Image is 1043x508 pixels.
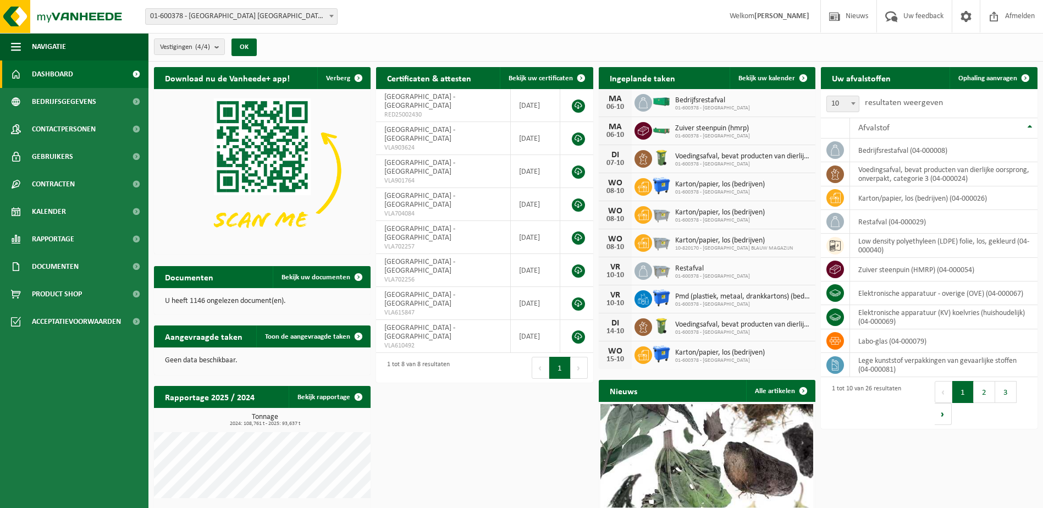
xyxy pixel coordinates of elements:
span: 01-600378 - [GEOGRAPHIC_DATA] [675,105,750,112]
td: [DATE] [511,287,560,320]
button: 3 [995,381,1017,403]
span: Restafval [675,264,750,273]
img: HK-XC-10-GN-00 [652,125,671,135]
span: Product Shop [32,280,82,308]
td: [DATE] [511,188,560,221]
div: 08-10 [604,216,626,223]
a: Bekijk rapportage [289,386,369,408]
td: voedingsafval, bevat producten van dierlijke oorsprong, onverpakt, categorie 3 (04-000024) [850,162,1038,186]
count: (4/4) [195,43,210,51]
span: 01-600378 - [GEOGRAPHIC_DATA] [675,329,810,336]
span: Zuiver steenpuin (hmrp) [675,124,750,133]
span: [GEOGRAPHIC_DATA] - [GEOGRAPHIC_DATA] [384,324,455,341]
img: WB-1100-HPE-BE-01 [652,345,671,363]
div: WO [604,235,626,244]
img: WB-2500-GAL-GY-01 [652,205,671,223]
span: Karton/papier, los (bedrijven) [675,208,765,217]
button: 1 [549,357,571,379]
img: WB-0140-HPE-GN-50 [652,148,671,167]
div: WO [604,207,626,216]
span: 10 [826,96,859,112]
span: Acceptatievoorwaarden [32,308,121,335]
span: Pmd (plastiek, metaal, drankkartons) (bedrijven) [675,292,810,301]
span: 01-600378 - [GEOGRAPHIC_DATA] [675,217,765,224]
button: Previous [935,381,952,403]
button: Next [935,403,952,425]
span: Ophaling aanvragen [958,75,1017,82]
td: karton/papier, los (bedrijven) (04-000026) [850,186,1038,210]
span: [GEOGRAPHIC_DATA] - [GEOGRAPHIC_DATA] [384,225,455,242]
td: bedrijfsrestafval (04-000008) [850,139,1038,162]
img: WB-2500-GAL-GY-01 [652,233,671,251]
span: 01-600378 - [GEOGRAPHIC_DATA] [675,189,765,196]
span: VLA704084 [384,209,502,218]
td: lege kunststof verpakkingen van gevaarlijke stoffen (04-000081) [850,353,1038,377]
div: WO [604,179,626,187]
span: 01-600378 - NOORD NATIE TERMINAL NV - ANTWERPEN [145,8,338,25]
td: zuiver steenpuin (HMRP) (04-000054) [850,258,1038,281]
div: VR [604,263,626,272]
h2: Rapportage 2025 / 2024 [154,386,266,407]
td: [DATE] [511,254,560,287]
a: Bekijk uw kalender [730,67,814,89]
h2: Download nu de Vanheede+ app! [154,67,301,89]
a: Toon de aangevraagde taken [256,325,369,347]
td: labo-glas (04-000079) [850,329,1038,353]
div: 06-10 [604,103,626,111]
span: Bedrijfsgegevens [32,88,96,115]
a: Alle artikelen [746,380,814,402]
td: restafval (04-000029) [850,210,1038,234]
td: low density polyethyleen (LDPE) folie, los, gekleurd (04-000040) [850,234,1038,258]
span: 01-600378 - [GEOGRAPHIC_DATA] [675,133,750,140]
img: HK-XR-30-GN-00 [652,97,671,107]
span: [GEOGRAPHIC_DATA] - [GEOGRAPHIC_DATA] [384,159,455,176]
span: RED25002430 [384,111,502,119]
img: WB-0140-HPE-GN-50 [652,317,671,335]
span: Gebruikers [32,143,73,170]
span: VLA901764 [384,176,502,185]
div: WO [604,347,626,356]
td: [DATE] [511,221,560,254]
span: Kalender [32,198,66,225]
span: Bekijk uw documenten [282,274,350,281]
span: 10-820170 - [GEOGRAPHIC_DATA] BLAUW MAGAZIJN [675,245,793,252]
td: [DATE] [511,155,560,188]
img: WB-2500-GAL-GY-01 [652,261,671,279]
td: elektronische apparatuur - overige (OVE) (04-000067) [850,281,1038,305]
button: Previous [532,357,549,379]
span: VLA903624 [384,143,502,152]
span: Voedingsafval, bevat producten van dierlijke oorsprong, onverpakt, categorie 3 [675,321,810,329]
td: elektronische apparatuur (KV) koelvries (huishoudelijk) (04-000069) [850,305,1038,329]
button: 1 [952,381,974,403]
button: Vestigingen(4/4) [154,38,225,55]
a: Bekijk uw certificaten [500,67,592,89]
div: MA [604,123,626,131]
h2: Certificaten & attesten [376,67,482,89]
span: 10 [827,96,859,112]
span: 01-600378 - [GEOGRAPHIC_DATA] [675,273,750,280]
div: 14-10 [604,328,626,335]
span: Documenten [32,253,79,280]
span: Afvalstof [858,124,890,132]
span: Dashboard [32,60,73,88]
span: Karton/papier, los (bedrijven) [675,236,793,245]
div: DI [604,319,626,328]
span: 01-600378 - [GEOGRAPHIC_DATA] [675,161,810,168]
span: Bedrijfsrestafval [675,96,750,105]
span: VLA702257 [384,242,502,251]
h2: Aangevraagde taken [154,325,253,347]
div: 08-10 [604,244,626,251]
a: Ophaling aanvragen [950,67,1036,89]
td: [DATE] [511,89,560,122]
div: 10-10 [604,300,626,307]
div: 10-10 [604,272,626,279]
span: [GEOGRAPHIC_DATA] - [GEOGRAPHIC_DATA] [384,126,455,143]
td: [DATE] [511,122,560,155]
span: Karton/papier, los (bedrijven) [675,180,765,189]
span: Bekijk uw kalender [738,75,795,82]
span: Verberg [326,75,350,82]
span: [GEOGRAPHIC_DATA] - [GEOGRAPHIC_DATA] [384,291,455,308]
h2: Documenten [154,266,224,288]
span: 01-600378 - [GEOGRAPHIC_DATA] [675,301,810,308]
p: Geen data beschikbaar. [165,357,360,365]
